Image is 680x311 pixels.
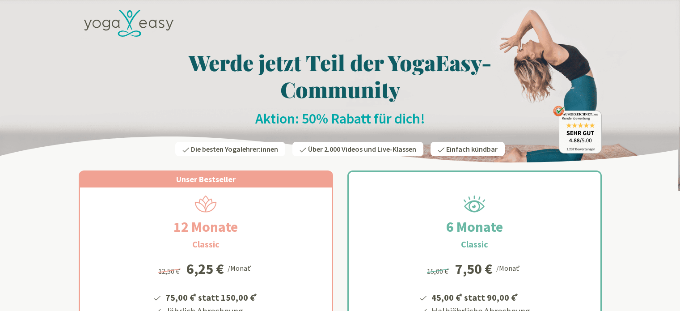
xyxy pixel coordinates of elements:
img: ausgezeichnet_badge.png [553,106,602,153]
h1: Werde jetzt Teil der YogaEasy-Community [79,49,602,102]
div: 7,50 € [455,262,493,276]
li: 75,00 € statt 150,00 € [164,289,258,304]
h2: 6 Monate [425,216,524,238]
div: /Monat [228,262,253,273]
span: Die besten Yogalehrer:innen [191,145,278,153]
h3: Classic [461,238,488,251]
h2: Aktion: 50% Rabatt für dich! [79,110,602,128]
div: 6,25 € [186,262,224,276]
span: 15,00 € [427,267,451,276]
li: 45,00 € statt 90,00 € [430,289,530,304]
h3: Classic [192,238,220,251]
h2: 12 Monate [152,216,259,238]
span: Einfach kündbar [446,145,498,153]
span: Unser Bestseller [176,174,236,184]
div: /Monat [496,262,522,273]
span: 12,50 € [158,267,182,276]
span: Über 2.000 Videos und Live-Klassen [308,145,416,153]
